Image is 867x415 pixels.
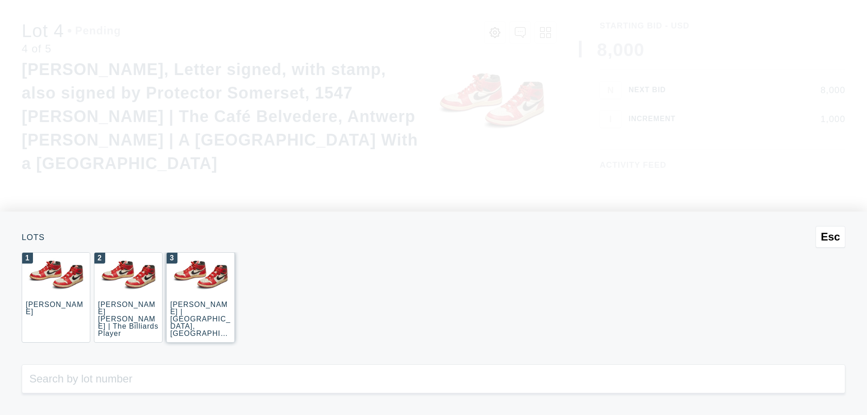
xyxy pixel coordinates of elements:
[22,233,845,241] div: Lots
[22,253,33,264] div: 1
[26,301,83,316] div: [PERSON_NAME]
[94,253,105,264] div: 2
[98,301,158,337] div: [PERSON_NAME] [PERSON_NAME] | The Billiards Player
[816,226,845,248] button: Esc
[167,253,177,264] div: 3
[170,301,231,373] div: [PERSON_NAME] | [GEOGRAPHIC_DATA], [GEOGRAPHIC_DATA] ([GEOGRAPHIC_DATA], [GEOGRAPHIC_DATA])
[22,364,845,393] input: Search by lot number
[821,231,840,243] span: Esc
